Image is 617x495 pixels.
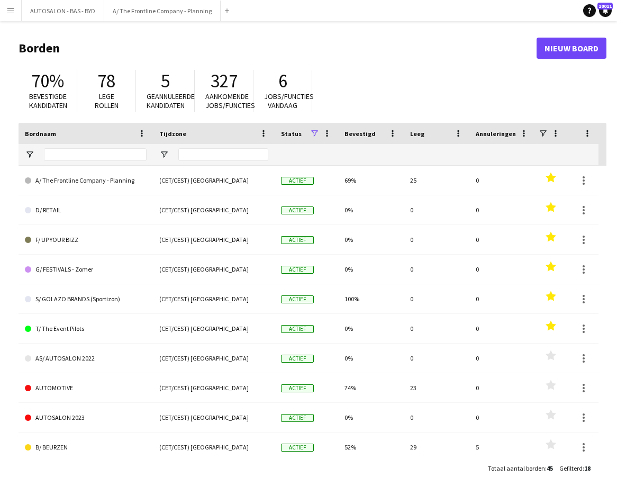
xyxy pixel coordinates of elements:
[153,195,275,224] div: (CET/CEST) [GEOGRAPHIC_DATA]
[147,92,195,110] span: Geannuleerde kandidaten
[97,69,115,93] span: 78
[338,255,404,284] div: 0%
[25,344,147,373] a: AS/ AUTOSALON 2022
[44,148,147,161] input: Bordnaam Filter Invoer
[153,225,275,254] div: (CET/CEST) [GEOGRAPHIC_DATA]
[469,314,535,343] div: 0
[404,403,469,432] div: 0
[584,464,591,472] span: 18
[404,255,469,284] div: 0
[281,266,314,274] span: Actief
[281,325,314,333] span: Actief
[404,225,469,254] div: 0
[469,433,535,462] div: 5
[338,314,404,343] div: 0%
[278,69,287,93] span: 6
[410,130,424,138] span: Leeg
[338,166,404,195] div: 69%
[281,130,302,138] span: Status
[469,403,535,432] div: 0
[153,373,275,402] div: (CET/CEST) [GEOGRAPHIC_DATA]
[25,314,147,344] a: T/ The Event Pilots
[153,433,275,462] div: (CET/CEST) [GEOGRAPHIC_DATA]
[25,255,147,284] a: G/ FESTIVALS - Zomer
[25,403,147,433] a: AUTOSALON 2023
[599,4,612,17] a: 10011
[153,284,275,313] div: (CET/CEST) [GEOGRAPHIC_DATA]
[25,195,147,225] a: D/ RETAIL
[404,195,469,224] div: 0
[25,150,34,159] button: Open Filtermenu
[281,295,314,303] span: Actief
[404,166,469,195] div: 25
[104,1,221,21] button: A/ The Frontline Company - Planning
[338,284,404,313] div: 100%
[469,225,535,254] div: 0
[153,314,275,343] div: (CET/CEST) [GEOGRAPHIC_DATA]
[338,433,404,462] div: 52%
[19,40,537,56] h1: Borden
[281,414,314,422] span: Actief
[344,130,376,138] span: Bevestigd
[178,148,268,161] input: Tijdzone Filter Invoer
[469,373,535,402] div: 0
[211,69,238,93] span: 327
[205,92,255,110] span: Aankomende jobs/functies
[31,69,64,93] span: 70%
[338,225,404,254] div: 0%
[281,355,314,363] span: Actief
[404,284,469,313] div: 0
[25,373,147,403] a: AUTOMOTIVE
[25,225,147,255] a: F/ UP YOUR BIZZ
[25,166,147,195] a: A/ The Frontline Company - Planning
[469,195,535,224] div: 0
[22,1,104,21] button: AUTOSALON - BAS - BYD
[547,464,553,472] span: 45
[159,130,186,138] span: Tijdzone
[338,373,404,402] div: 74%
[404,344,469,373] div: 0
[338,195,404,224] div: 0%
[404,314,469,343] div: 0
[281,206,314,214] span: Actief
[469,166,535,195] div: 0
[153,255,275,284] div: (CET/CEST) [GEOGRAPHIC_DATA]
[281,236,314,244] span: Actief
[404,433,469,462] div: 29
[153,166,275,195] div: (CET/CEST) [GEOGRAPHIC_DATA]
[25,130,56,138] span: Bordnaam
[281,177,314,185] span: Actief
[161,69,170,93] span: 5
[404,373,469,402] div: 23
[476,130,516,138] span: Annuleringen
[559,458,591,479] div: :
[25,433,147,462] a: B/ BEURZEN
[153,344,275,373] div: (CET/CEST) [GEOGRAPHIC_DATA]
[153,403,275,432] div: (CET/CEST) [GEOGRAPHIC_DATA]
[469,255,535,284] div: 0
[469,284,535,313] div: 0
[597,3,613,10] span: 10011
[338,403,404,432] div: 0%
[488,458,553,479] div: :
[95,92,119,110] span: Lege rollen
[469,344,535,373] div: 0
[264,92,314,110] span: Jobs/functies vandaag
[488,464,545,472] span: Totaal aantal borden
[159,150,169,159] button: Open Filtermenu
[281,444,314,452] span: Actief
[537,38,606,59] a: Nieuw board
[25,284,147,314] a: S/ GOLAZO BRANDS (Sportizon)
[281,384,314,392] span: Actief
[338,344,404,373] div: 0%
[559,464,583,472] span: Gefilterd
[29,92,67,110] span: Bevestigde kandidaten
